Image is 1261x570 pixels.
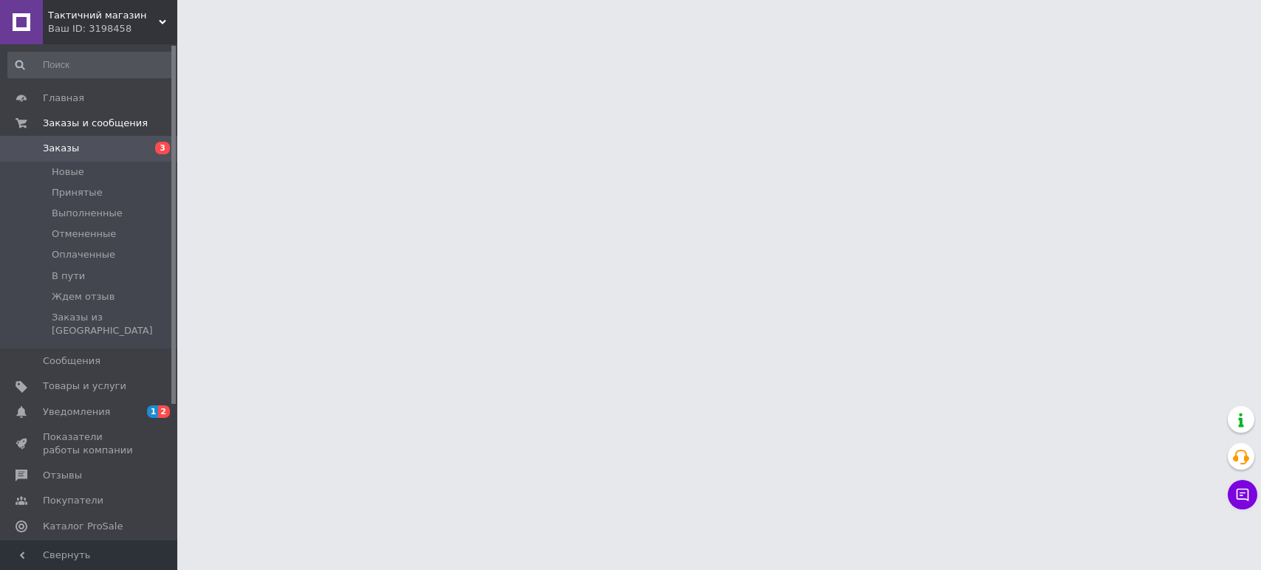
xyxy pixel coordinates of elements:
span: Каталог ProSale [43,520,123,533]
span: Ждем отзыв [52,290,115,303]
span: Новые [52,165,84,179]
span: 2 [158,405,170,418]
input: Поиск [7,52,174,78]
span: Товары и услуги [43,380,126,393]
div: Ваш ID: 3198458 [48,22,177,35]
span: 1 [147,405,159,418]
span: Выполненные [52,207,123,220]
span: Принятые [52,186,103,199]
span: Заказы и сообщения [43,117,148,130]
span: Отмененные [52,227,116,241]
span: В пути [52,269,85,283]
span: Отзывы [43,469,82,482]
span: Уведомления [43,405,110,419]
span: Сообщения [43,354,100,368]
span: 3 [155,142,170,154]
span: Тактичний магазин [48,9,159,22]
span: Заказы из [GEOGRAPHIC_DATA] [52,311,172,337]
span: Показатели работы компании [43,430,137,457]
span: Заказы [43,142,79,155]
button: Чат с покупателем [1228,480,1257,509]
span: Оплаченные [52,248,115,261]
span: Покупатели [43,494,103,507]
span: Главная [43,92,84,105]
